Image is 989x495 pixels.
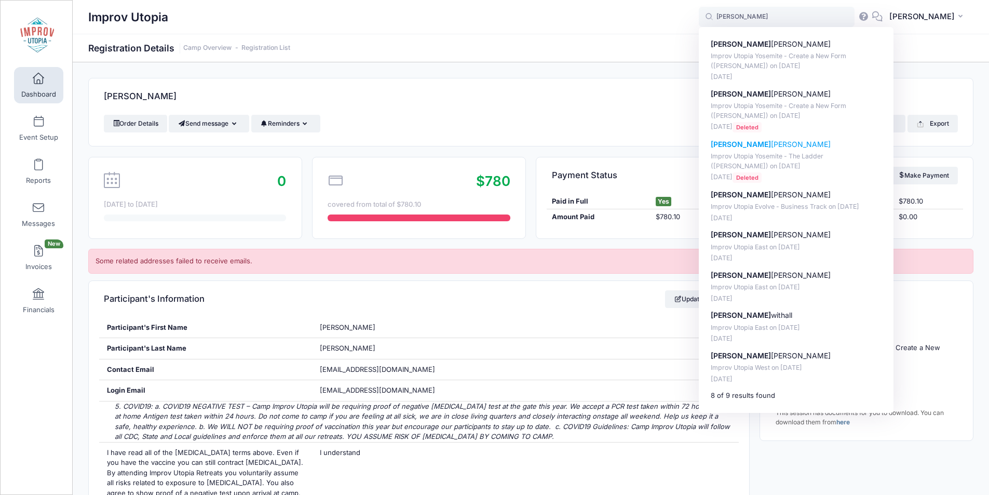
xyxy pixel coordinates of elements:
[651,212,754,222] div: $780.10
[277,173,286,189] span: 0
[320,344,375,352] span: [PERSON_NAME]
[23,305,55,314] span: Financials
[711,253,882,263] p: [DATE]
[733,172,762,182] span: Deleted
[22,219,55,228] span: Messages
[169,115,249,132] button: Send message
[711,310,882,321] p: withall
[104,115,167,132] a: Order Details
[88,43,290,53] h1: Registration Details
[656,197,671,206] span: Yes
[711,190,771,199] strong: [PERSON_NAME]
[25,262,52,271] span: Invoices
[711,202,882,212] p: Improv Utopia Evolve - Business Track on [DATE]
[711,39,771,48] strong: [PERSON_NAME]
[711,391,882,401] div: 8 of 9 results found
[476,173,510,189] span: $780
[320,448,360,457] span: I understand
[104,82,177,112] h4: [PERSON_NAME]
[711,334,882,344] p: [DATE]
[711,311,771,319] strong: [PERSON_NAME]
[711,351,882,362] p: [PERSON_NAME]
[99,380,313,401] div: Login Email
[552,160,617,190] h4: Payment Status
[733,122,762,132] span: Deleted
[889,167,958,184] a: Make Payment
[711,140,771,149] strong: [PERSON_NAME]
[251,115,320,132] button: Reminders
[893,196,963,207] div: $780.10
[711,363,882,373] p: Improv Utopia West on [DATE]
[320,323,375,331] span: [PERSON_NAME]
[18,16,57,55] img: Improv Utopia
[241,44,290,52] a: Registration List
[711,294,882,304] p: [DATE]
[711,122,882,132] p: [DATE]
[99,317,313,338] div: Participant's First Name
[711,101,882,121] p: Improv Utopia Yosemite - Create a New Form ([PERSON_NAME]) on [DATE]
[14,283,63,319] a: Financials
[19,133,58,142] span: Event Setup
[836,418,850,426] a: here
[711,89,882,100] p: [PERSON_NAME]
[547,212,651,222] div: Amount Paid
[711,51,882,71] p: Improv Utopia Yosemite - Create a New Form ([PERSON_NAME]) on [DATE]
[711,139,882,150] p: [PERSON_NAME]
[547,196,651,207] div: Paid in Full
[711,283,882,292] p: Improv Utopia East on [DATE]
[711,89,771,98] strong: [PERSON_NAME]
[711,230,771,239] strong: [PERSON_NAME]
[711,351,771,360] strong: [PERSON_NAME]
[711,230,882,240] p: [PERSON_NAME]
[711,270,882,281] p: [PERSON_NAME]
[711,323,882,333] p: Improv Utopia East on [DATE]
[21,90,56,99] span: Dashboard
[711,152,882,171] p: Improv Utopia Yosemite - The Ladder ([PERSON_NAME]) on [DATE]
[699,7,855,28] input: Search by First Name, Last Name, or Email...
[711,271,771,279] strong: [PERSON_NAME]
[711,39,882,50] p: [PERSON_NAME]
[711,213,882,223] p: [DATE]
[711,72,882,82] p: [DATE]
[328,199,510,210] div: covered from total of $780.10
[711,190,882,200] p: [PERSON_NAME]
[14,239,63,276] a: InvoicesNew
[776,408,958,427] div: This session has documents for you to download. You can download them from
[320,385,450,396] span: [EMAIL_ADDRESS][DOMAIN_NAME]
[883,5,973,29] button: [PERSON_NAME]
[14,153,63,190] a: Reports
[711,374,882,384] p: [DATE]
[104,284,205,314] h4: Participant's Information
[889,11,955,22] span: [PERSON_NAME]
[893,212,963,222] div: $0.00
[665,290,734,308] a: Update Details
[711,172,882,182] p: [DATE]
[45,239,63,248] span: New
[88,249,973,274] div: Some related addresses failed to receive emails.
[99,402,739,442] div: 5. COVID19: a. COVID19 NEGATIVE TEST – Camp Improv Utopia will be requiring proof of negative [ME...
[14,196,63,233] a: Messages
[907,115,958,132] button: Export
[183,44,232,52] a: Camp Overview
[104,199,286,210] div: [DATE] to [DATE]
[320,365,435,373] span: [EMAIL_ADDRESS][DOMAIN_NAME]
[99,338,313,359] div: Participant's Last Name
[711,243,882,252] p: Improv Utopia East on [DATE]
[88,5,168,29] h1: Improv Utopia
[1,11,73,60] a: Improv Utopia
[99,359,313,380] div: Contact Email
[26,176,51,185] span: Reports
[14,67,63,103] a: Dashboard
[14,110,63,146] a: Event Setup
